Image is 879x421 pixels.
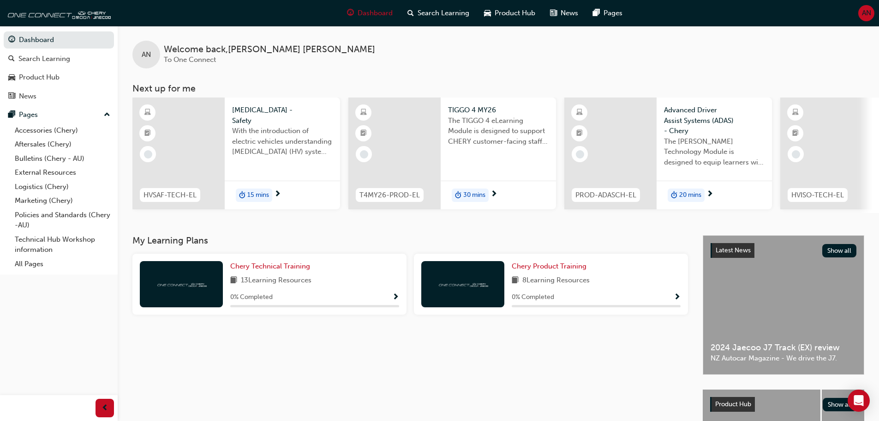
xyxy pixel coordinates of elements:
span: With the introduction of electric vehicles understanding [MEDICAL_DATA] (HV) systems is critical ... [232,126,333,157]
span: HVSAF-TECH-EL [144,190,197,201]
button: Show all [823,398,857,411]
span: next-icon [274,190,281,199]
span: Product Hub [495,8,535,18]
span: guage-icon [8,36,15,44]
a: Search Learning [4,50,114,67]
span: HVISO-TECH-EL [791,190,844,201]
span: booktick-icon [792,128,799,140]
button: Show all [822,244,857,257]
a: Chery Technical Training [230,261,314,272]
h3: Next up for me [118,83,879,94]
span: News [561,8,578,18]
span: duration-icon [455,189,461,201]
span: Product Hub [715,400,751,408]
a: Accessories (Chery) [11,123,114,138]
span: next-icon [490,190,497,199]
span: 8 Learning Resources [522,275,590,287]
span: AN [142,49,151,60]
span: pages-icon [593,7,600,19]
a: PROD-ADASCH-ELAdvanced Driver Assist Systems (ADAS) - CheryThe [PERSON_NAME] Technology Module is... [564,98,772,209]
span: duration-icon [671,189,677,201]
span: up-icon [104,109,110,121]
span: news-icon [8,92,15,101]
a: Chery Product Training [512,261,590,272]
a: Technical Hub Workshop information [11,232,114,257]
span: 2024 Jaecoo J7 Track (EX) review [711,342,856,353]
span: car-icon [8,73,15,82]
button: Show Progress [392,292,399,303]
span: 13 Learning Resources [241,275,311,287]
span: learningRecordVerb_NONE-icon [360,150,368,159]
img: oneconnect [5,4,111,22]
span: book-icon [230,275,237,287]
span: news-icon [550,7,557,19]
button: DashboardSearch LearningProduct HubNews [4,30,114,106]
a: HVSAF-TECH-EL[MEDICAL_DATA] - SafetyWith the introduction of electric vehicles understanding [MED... [132,98,340,209]
span: [MEDICAL_DATA] - Safety [232,105,333,126]
button: Pages [4,106,114,123]
span: Dashboard [358,8,393,18]
span: 20 mins [679,190,701,201]
a: All Pages [11,257,114,271]
span: Chery Product Training [512,262,586,270]
span: learningResourceType_ELEARNING-icon [144,107,151,119]
span: next-icon [706,190,713,199]
a: News [4,88,114,105]
span: 30 mins [463,190,485,201]
span: book-icon [512,275,519,287]
span: The TIGGO 4 eLearning Module is designed to support CHERY customer-facing staff with the product ... [448,116,549,147]
span: pages-icon [8,111,15,119]
a: Bulletins (Chery - AU) [11,152,114,166]
span: Welcome back , [PERSON_NAME] [PERSON_NAME] [164,44,375,55]
span: learningRecordVerb_NONE-icon [144,150,152,159]
a: Marketing (Chery) [11,194,114,208]
span: car-icon [484,7,491,19]
span: Search Learning [418,8,469,18]
span: Latest News [716,246,751,254]
span: T4MY26-PROD-EL [359,190,420,201]
span: 0 % Completed [512,292,554,303]
a: Latest NewsShow all2024 Jaecoo J7 Track (EX) reviewNZ Autocar Magazine - We drive the J7. [703,235,864,375]
a: Product Hub [4,69,114,86]
span: Show Progress [392,293,399,302]
span: AN [862,8,871,18]
span: 0 % Completed [230,292,273,303]
span: learningResourceType_ELEARNING-icon [576,107,583,119]
a: search-iconSearch Learning [400,4,477,23]
span: learningRecordVerb_NONE-icon [792,150,800,159]
span: booktick-icon [144,128,151,140]
span: Chery Technical Training [230,262,310,270]
span: booktick-icon [360,128,367,140]
div: Open Intercom Messenger [848,390,870,412]
span: learningResourceType_ELEARNING-icon [360,107,367,119]
a: Logistics (Chery) [11,180,114,194]
span: The [PERSON_NAME] Technology Module is designed to equip learners with essential knowledge about ... [664,136,765,168]
button: Show Progress [674,292,681,303]
a: news-iconNews [543,4,586,23]
div: Search Learning [18,54,70,64]
div: News [19,91,36,102]
a: T4MY26-PROD-ELTIGGO 4 MY26The TIGGO 4 eLearning Module is designed to support CHERY customer-faci... [348,98,556,209]
h3: My Learning Plans [132,235,688,246]
span: learningResourceType_ELEARNING-icon [792,107,799,119]
a: External Resources [11,165,114,180]
span: search-icon [8,55,15,63]
a: Dashboard [4,31,114,49]
a: guage-iconDashboard [340,4,400,23]
div: Pages [19,110,38,120]
span: 15 mins [247,190,269,201]
span: duration-icon [239,189,245,201]
div: Product Hub [19,72,60,83]
span: Show Progress [674,293,681,302]
span: guage-icon [347,7,354,19]
a: car-iconProduct Hub [477,4,543,23]
a: Aftersales (Chery) [11,137,114,152]
a: Product HubShow all [710,397,857,412]
span: NZ Autocar Magazine - We drive the J7. [711,353,856,364]
img: oneconnect [156,280,207,288]
span: search-icon [407,7,414,19]
img: oneconnect [437,280,488,288]
a: Policies and Standards (Chery -AU) [11,208,114,232]
span: prev-icon [102,403,108,414]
